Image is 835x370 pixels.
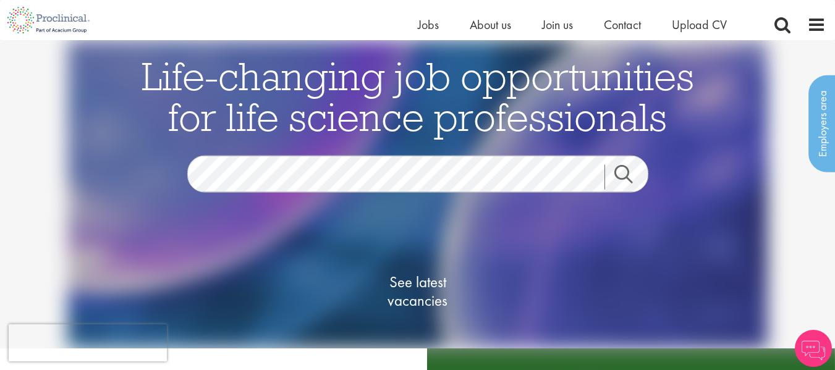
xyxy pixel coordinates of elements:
[604,17,641,33] a: Contact
[604,165,658,190] a: Job search submit button
[542,17,573,33] a: Join us
[795,330,832,367] img: Chatbot
[9,324,167,361] iframe: reCAPTCHA
[67,40,768,348] img: candidate home
[142,51,694,141] span: Life-changing job opportunities for life science professionals
[470,17,511,33] a: About us
[356,273,480,310] span: See latest vacancies
[418,17,439,33] a: Jobs
[356,224,480,359] a: See latestvacancies
[672,17,727,33] a: Upload CV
